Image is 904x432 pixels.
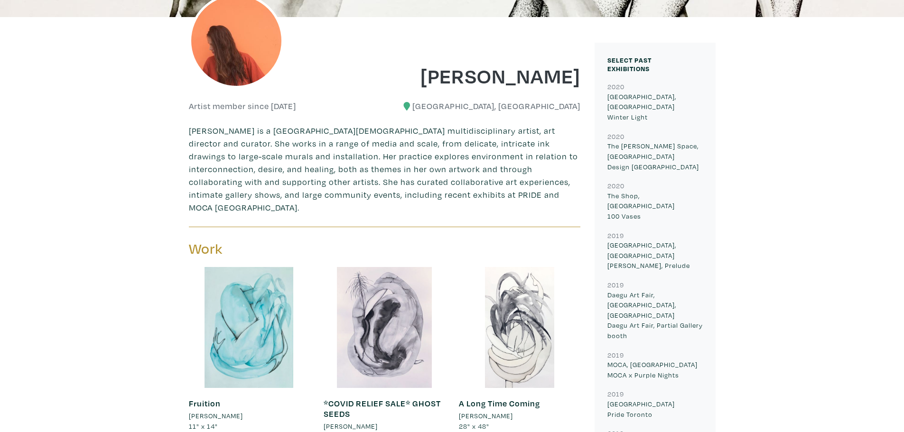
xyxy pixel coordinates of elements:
[607,399,703,419] p: [GEOGRAPHIC_DATA] Pride Toronto
[459,411,580,421] a: [PERSON_NAME]
[324,421,445,432] a: [PERSON_NAME]
[607,55,652,73] small: Select Past Exhibitions
[607,82,624,91] small: 2020
[607,92,703,122] p: [GEOGRAPHIC_DATA], [GEOGRAPHIC_DATA] Winter Light
[607,389,624,398] small: 2019
[607,290,703,341] p: Daegu Art Fair, [GEOGRAPHIC_DATA], [GEOGRAPHIC_DATA] Daegu Art Fair, Partial Gallery booth
[607,141,703,172] p: The [PERSON_NAME] Space, [GEOGRAPHIC_DATA] Design [GEOGRAPHIC_DATA]
[607,191,703,221] p: The Shop, [GEOGRAPHIC_DATA] 100 Vases
[607,132,624,141] small: 2020
[391,101,580,111] h6: [GEOGRAPHIC_DATA], [GEOGRAPHIC_DATA]
[459,411,513,421] li: [PERSON_NAME]
[324,398,441,419] a: *COVID RELIEF SALE* GHOST SEEDS
[189,411,310,421] a: [PERSON_NAME]
[189,398,221,409] a: Fruition
[607,359,703,380] p: MOCA, [GEOGRAPHIC_DATA] MOCA x Purple Nights
[607,350,624,359] small: 2019
[189,422,218,431] span: 11" x 14"
[391,63,580,88] h1: [PERSON_NAME]
[607,240,703,271] p: [GEOGRAPHIC_DATA], [GEOGRAPHIC_DATA] [PERSON_NAME], Prelude
[607,280,624,289] small: 2019
[189,101,296,111] h6: Artist member since [DATE]
[324,421,378,432] li: [PERSON_NAME]
[607,231,624,240] small: 2019
[189,411,243,421] li: [PERSON_NAME]
[189,240,378,258] h3: Work
[459,398,540,409] a: A Long Time Coming
[189,124,580,214] p: [PERSON_NAME] is a [GEOGRAPHIC_DATA][DEMOGRAPHIC_DATA] multidisciplinary artist, art director and...
[607,181,624,190] small: 2020
[459,422,489,431] span: 28" x 48"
